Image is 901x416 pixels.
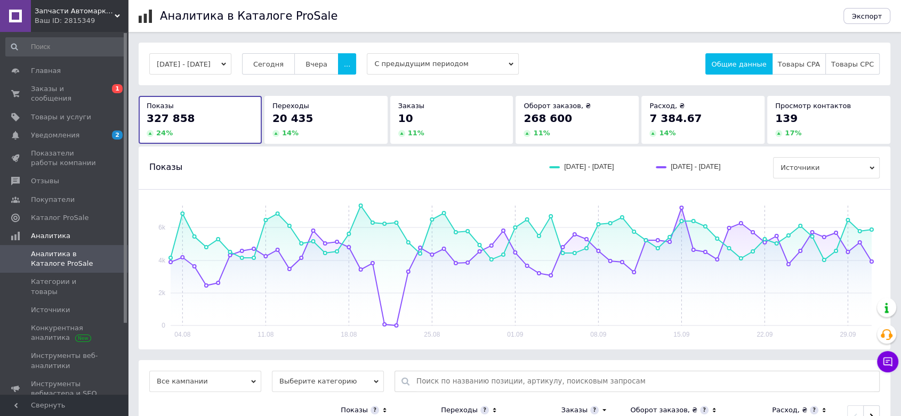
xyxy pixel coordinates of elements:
[31,176,59,186] span: Отзывы
[344,60,350,68] span: ...
[825,53,880,75] button: Товары CPC
[341,405,368,415] div: Показы
[772,53,826,75] button: Товары CPA
[158,289,166,297] text: 2k
[31,351,99,370] span: Инструменты веб-аналитики
[533,129,550,137] span: 11 %
[147,112,195,125] span: 327 858
[294,53,339,75] button: Вчера
[507,331,523,338] text: 01.09
[659,129,675,137] span: 14 %
[147,102,174,110] span: Показы
[31,66,61,76] span: Главная
[673,331,689,338] text: 15.09
[831,60,874,68] span: Товары CPC
[162,322,165,329] text: 0
[852,12,882,20] span: Экспорт
[31,305,70,315] span: Источники
[158,224,166,231] text: 6k
[31,112,91,122] span: Товары и услуги
[305,60,327,68] span: Вчера
[775,102,851,110] span: Просмотр контактов
[524,102,591,110] span: Оборот заказов, ₴
[424,331,440,338] text: 25.08
[590,331,606,338] text: 08.09
[785,129,801,137] span: 17 %
[843,8,890,24] button: Экспорт
[31,249,99,268] span: Аналитика в Каталоге ProSale
[630,405,697,415] div: Оборот заказов, ₴
[31,323,99,342] span: Конкурентная аналитика
[775,112,798,125] span: 139
[149,53,231,75] button: [DATE] - [DATE]
[160,10,337,22] h1: Аналитика в Каталоге ProSale
[112,130,123,140] span: 2
[398,102,424,110] span: Заказы
[757,331,773,338] text: 22.09
[31,213,89,223] span: Каталог ProSale
[156,129,173,137] span: 24 %
[416,371,874,391] input: Поиск по названию позиции, артикулу, поисковым запросам
[778,60,820,68] span: Товары CPA
[242,53,295,75] button: Сегодня
[31,231,70,241] span: Аналитика
[338,53,356,75] button: ...
[877,351,898,372] button: Чат с покупателем
[840,331,856,338] text: 29.09
[149,371,261,392] span: Все кампании
[174,331,190,338] text: 04.08
[31,149,99,168] span: Показатели работы компании
[341,331,357,338] text: 18.08
[272,371,384,392] span: Выберите категорию
[258,331,273,338] text: 11.08
[272,102,309,110] span: Переходы
[561,405,588,415] div: Заказы
[705,53,772,75] button: Общие данные
[253,60,284,68] span: Сегодня
[31,130,79,140] span: Уведомления
[35,6,115,16] span: Запчасти Автомаркет™
[158,257,166,264] text: 4k
[408,129,424,137] span: 11 %
[272,112,313,125] span: 20 435
[112,84,123,93] span: 1
[772,405,807,415] div: Расход, ₴
[31,84,99,103] span: Заказы и сообщения
[367,53,519,75] span: С предыдущим периодом
[31,195,75,205] span: Покупатели
[5,37,125,56] input: Поиск
[441,405,478,415] div: Переходы
[524,112,572,125] span: 268 600
[649,112,702,125] span: 7 384.67
[35,16,128,26] div: Ваш ID: 2815349
[31,379,99,398] span: Инструменты вебмастера и SEO
[282,129,299,137] span: 14 %
[31,277,99,296] span: Категории и товары
[649,102,685,110] span: Расход, ₴
[711,60,766,68] span: Общие данные
[773,157,880,178] span: Источники
[398,112,413,125] span: 10
[149,161,182,173] span: Показы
